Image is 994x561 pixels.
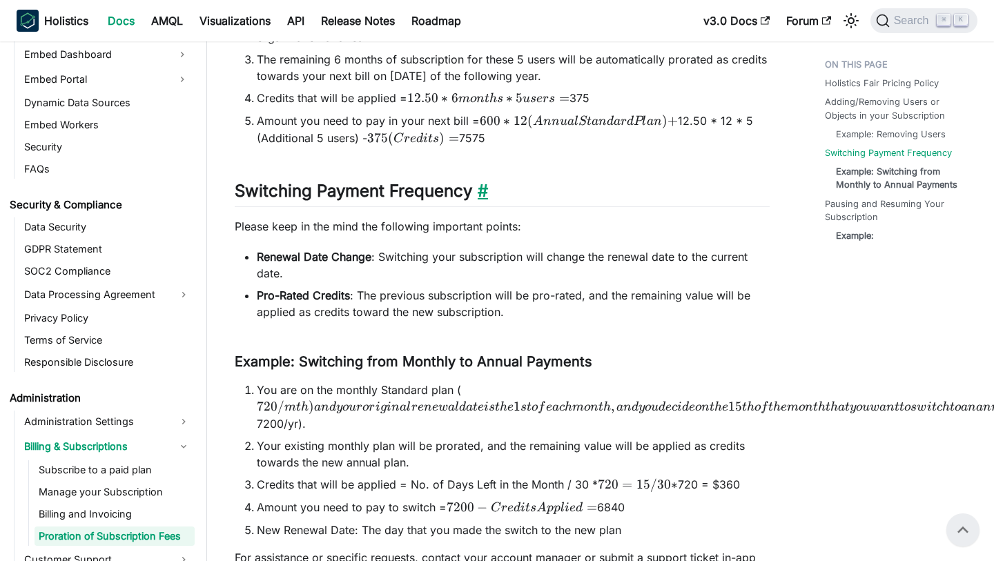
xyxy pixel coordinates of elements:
span: t [296,401,301,413]
a: Roadmap [403,10,469,32]
a: HolisticsHolistics [17,10,88,32]
span: ∗ [671,477,678,492]
span: re [404,132,416,145]
span: h [747,401,754,413]
span: c [937,401,942,413]
span: d [576,502,583,514]
span: t [473,401,478,413]
a: Pausing and Resuming Your Subscription [825,197,972,224]
span: hm [565,401,584,413]
b: Holistics [44,12,88,29]
span: d [632,401,639,413]
span: o [532,401,538,413]
span: d [329,401,336,413]
span: t [826,401,830,413]
span: i [376,401,380,413]
span: ∗ [503,113,510,128]
span: c [559,401,565,413]
span: Search [890,14,937,27]
span: a [614,115,621,128]
span: 1 [514,399,520,414]
li: Amount you need to pay to switch = 6840 [257,499,770,516]
button: Scroll back to top [946,513,980,547]
span: d [416,132,423,145]
span: ∗ [441,90,448,106]
span: a [466,401,473,413]
span: eo [689,401,701,413]
span: t [485,92,489,105]
span: u [523,92,530,105]
span: l [407,401,411,413]
strong: Example: [836,230,874,241]
a: Embed Workers [20,115,195,135]
span: ina [387,401,407,413]
span: ( [388,130,393,146]
button: Switch between dark and light mode (currently light mode) [840,10,862,32]
span: ) [662,113,667,128]
a: Example: Switching from Monthly to Annual Payments [836,165,966,191]
span: e [546,401,552,413]
a: Docs [99,10,143,32]
span: t [527,401,532,413]
span: e [569,502,576,514]
span: 375 [367,130,388,146]
a: SOC2 Compliance [20,262,195,281]
span: A [536,502,547,514]
a: Administration Settings [20,411,195,433]
span: n [701,401,710,413]
span: + [667,113,678,128]
a: v3.0 Docs [695,10,778,32]
span: t [428,132,433,145]
a: Subscribe to a paid plan [35,460,195,480]
button: Search (Command+K) [870,8,977,33]
span: ∗ [506,90,513,106]
span: yo [850,401,862,413]
span: i [927,401,932,413]
a: Visualizations [191,10,279,32]
span: d [627,115,634,128]
span: 5 [516,90,523,106]
span: e [722,401,728,413]
span: r [621,115,627,128]
a: Holistics Fair Pricing Policy [825,77,939,90]
a: GDPR Statement [20,239,195,259]
span: o [584,401,590,413]
span: 15/30 [636,477,671,492]
a: AMQL [143,10,191,32]
span: yo [336,401,349,413]
span: o [470,92,476,105]
span: Pl [634,115,646,128]
a: Billing & Subscriptions [20,435,195,457]
a: Dynamic Data Sources [20,93,195,112]
span: nn [543,115,560,128]
a: Billing and Invoicing [35,504,195,524]
span: l [455,401,459,413]
span: d [459,401,466,413]
span: n [805,401,813,413]
a: Data Processing Agreement [20,284,195,306]
span: h [818,401,826,413]
span: m [787,401,799,413]
span: = [622,477,632,492]
span: re [501,502,514,514]
span: t [742,401,747,413]
a: FAQs [20,159,195,179]
span: = [559,90,569,106]
span: an [314,401,329,413]
span: t [495,401,500,413]
span: = [587,500,597,515]
span: lSt [574,115,592,128]
span: n [424,401,432,413]
span: C [491,502,500,514]
a: Terms of Service [20,331,195,350]
span: an [879,401,895,413]
li: : Switching your subscription will change the renewal date to the current date. [257,248,770,282]
span: u [651,401,659,413]
span: 15 [728,399,742,414]
img: Holistics [17,10,39,32]
span: n [476,92,485,105]
a: Administration [6,388,195,408]
span: 600 [480,113,500,128]
span: − [477,500,487,515]
span: n [590,401,598,413]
